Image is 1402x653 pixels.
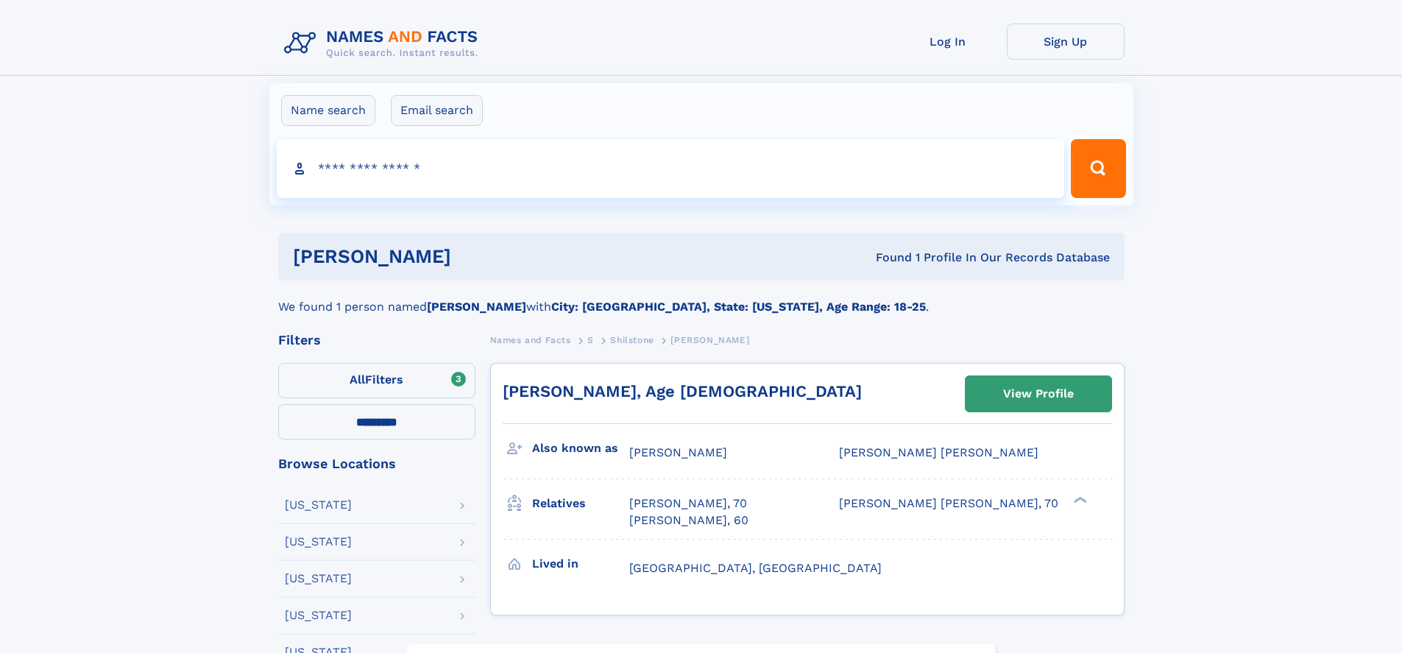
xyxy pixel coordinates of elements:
h3: Also known as [532,436,629,461]
span: Shilstone [610,335,654,345]
div: [US_STATE] [285,499,352,511]
a: View Profile [966,376,1111,412]
h3: Lived in [532,551,629,576]
div: Browse Locations [278,457,475,470]
a: S [587,331,594,349]
a: [PERSON_NAME], 70 [629,495,747,512]
span: All [350,373,365,386]
span: [PERSON_NAME] [670,335,749,345]
span: [GEOGRAPHIC_DATA], [GEOGRAPHIC_DATA] [629,561,882,575]
label: Filters [278,363,475,398]
h3: Relatives [532,491,629,516]
b: City: [GEOGRAPHIC_DATA], State: [US_STATE], Age Range: 18-25 [551,300,926,314]
div: [US_STATE] [285,573,352,585]
div: Filters [278,333,475,347]
span: S [587,335,594,345]
a: [PERSON_NAME] [PERSON_NAME], 70 [839,495,1058,512]
h1: [PERSON_NAME] [293,247,664,266]
a: Shilstone [610,331,654,349]
span: [PERSON_NAME] [PERSON_NAME] [839,445,1038,459]
div: [US_STATE] [285,536,352,548]
a: Sign Up [1007,24,1125,60]
span: [PERSON_NAME] [629,445,727,459]
b: [PERSON_NAME] [427,300,526,314]
img: Logo Names and Facts [278,24,490,63]
a: Log In [889,24,1007,60]
label: Name search [281,95,375,126]
input: search input [277,139,1065,198]
a: [PERSON_NAME], 60 [629,512,748,529]
button: Search Button [1071,139,1125,198]
div: We found 1 person named with . [278,280,1125,316]
div: ❯ [1070,495,1088,505]
a: [PERSON_NAME], Age [DEMOGRAPHIC_DATA] [503,382,862,400]
a: Names and Facts [490,331,571,349]
label: Email search [391,95,483,126]
div: [US_STATE] [285,610,352,621]
div: View Profile [1003,377,1074,411]
div: Found 1 Profile In Our Records Database [663,250,1110,266]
